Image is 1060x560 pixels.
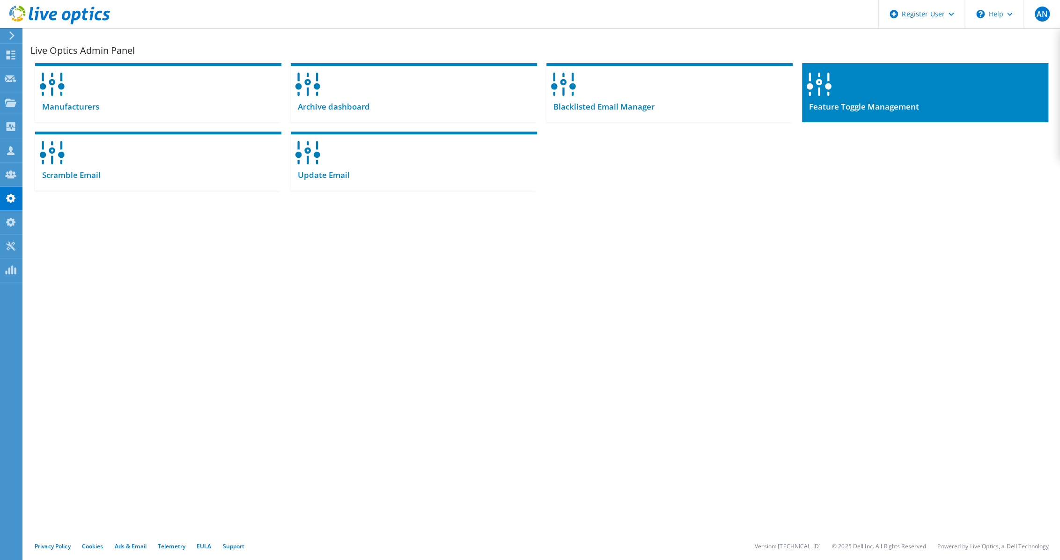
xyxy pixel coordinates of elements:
[197,542,211,550] a: EULA
[82,542,103,550] a: Cookies
[35,542,71,550] a: Privacy Policy
[115,542,147,550] a: Ads & Email
[35,102,99,112] span: Manufacturers
[802,63,1048,122] a: Feature Toggle Management
[802,102,919,112] span: Feature Toggle Management
[937,542,1049,550] li: Powered by Live Optics, a Dell Technology
[546,102,655,112] span: Blacklisted Email Manager
[30,46,1048,55] h1: Live Optics Admin Panel
[832,542,926,550] li: © 2025 Dell Inc. All Rights Reserved
[291,63,537,122] a: Archive dashboard
[35,132,281,191] a: Scramble Email
[546,63,793,122] a: Blacklisted Email Manager
[222,542,244,550] a: Support
[291,102,370,112] span: Archive dashboard
[1035,7,1050,22] span: AN
[35,170,101,180] span: Scramble Email
[35,63,281,122] a: Manufacturers
[976,10,985,18] svg: \n
[755,542,821,550] li: Version: [TECHNICAL_ID]
[291,170,350,180] span: Update Email
[291,132,537,191] a: Update Email
[158,542,185,550] a: Telemetry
